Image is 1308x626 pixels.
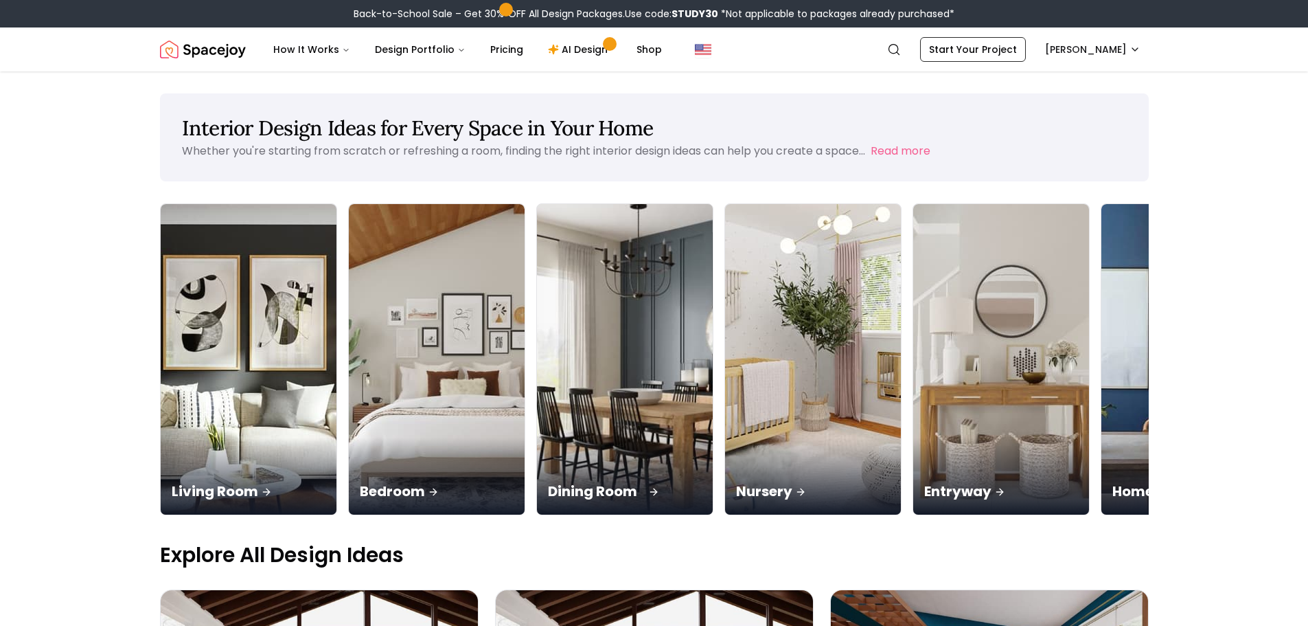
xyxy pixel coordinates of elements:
[536,203,713,515] a: Dining RoomDining Room
[913,204,1089,515] img: Entryway
[349,204,525,515] img: Bedroom
[1037,37,1149,62] button: [PERSON_NAME]
[262,36,673,63] nav: Main
[182,115,1127,140] h1: Interior Design Ideas for Every Space in Your Home
[537,36,623,63] a: AI Design
[160,543,1149,568] p: Explore All Design Ideas
[182,143,865,159] p: Whether you're starting from scratch or refreshing a room, finding the right interior design idea...
[354,7,954,21] div: Back-to-School Sale – Get 30% OFF All Design Packages.
[160,27,1149,71] nav: Global
[1101,203,1278,515] a: Home OfficeHome Office
[736,482,890,501] p: Nursery
[871,143,930,159] button: Read more
[913,203,1090,515] a: EntrywayEntryway
[548,482,702,501] p: Dining Room
[532,197,717,523] img: Dining Room
[924,482,1078,501] p: Entryway
[1112,482,1266,501] p: Home Office
[1101,204,1277,515] img: Home Office
[920,37,1026,62] a: Start Your Project
[160,203,337,515] a: Living RoomLiving Room
[724,203,902,515] a: NurseryNursery
[262,36,361,63] button: How It Works
[626,36,673,63] a: Shop
[160,36,246,63] a: Spacejoy
[695,41,711,58] img: United States
[672,7,718,21] b: STUDY30
[625,7,718,21] span: Use code:
[172,482,325,501] p: Living Room
[360,482,514,501] p: Bedroom
[161,204,336,515] img: Living Room
[718,7,954,21] span: *Not applicable to packages already purchased*
[160,36,246,63] img: Spacejoy Logo
[725,204,901,515] img: Nursery
[364,36,477,63] button: Design Portfolio
[479,36,534,63] a: Pricing
[348,203,525,515] a: BedroomBedroom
